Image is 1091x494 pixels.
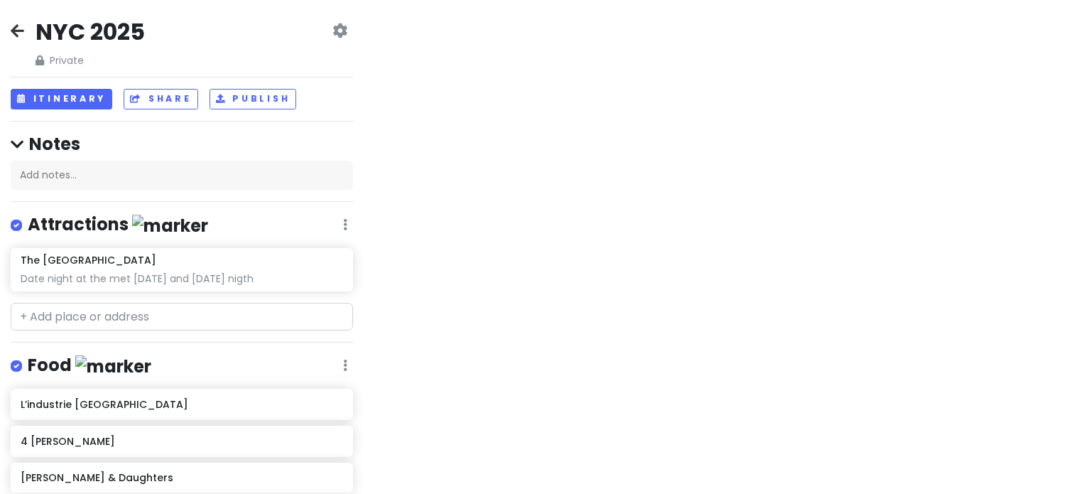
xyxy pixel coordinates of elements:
[11,89,112,109] button: Itinerary
[124,89,197,109] button: Share
[11,133,353,155] h4: Notes
[28,213,208,237] h4: Attractions
[11,161,353,190] div: Add notes...
[21,398,342,411] h6: L’industrie [GEOGRAPHIC_DATA]
[36,17,145,47] h2: NYC 2025
[21,272,342,285] div: Date night at the met [DATE] and [DATE] nigth
[21,254,156,267] h6: The [GEOGRAPHIC_DATA]
[132,215,208,237] img: marker
[21,471,342,484] h6: [PERSON_NAME] & Daughters
[11,303,353,331] input: + Add place or address
[75,355,151,377] img: marker
[21,435,342,448] h6: 4 [PERSON_NAME]
[28,354,151,377] h4: Food
[210,89,297,109] button: Publish
[36,53,145,68] span: Private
